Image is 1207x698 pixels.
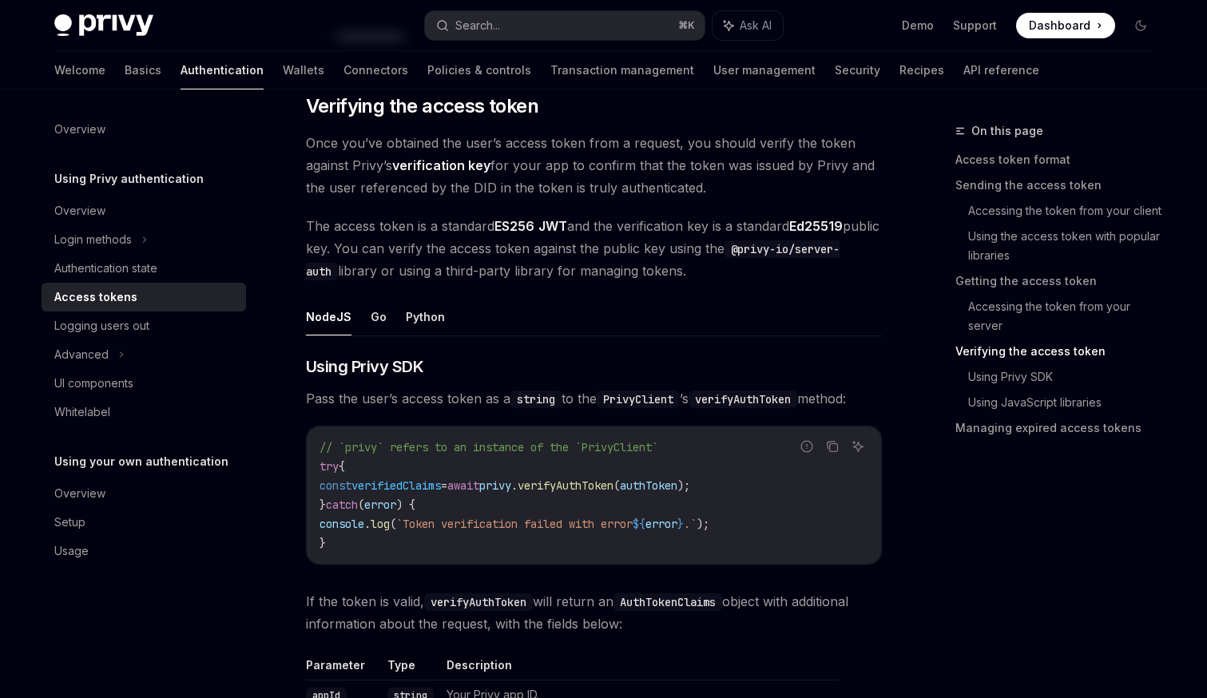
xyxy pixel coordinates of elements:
span: `Token verification failed with error [396,517,633,531]
a: JWT [538,218,567,235]
a: Using JavaScript libraries [968,390,1166,415]
th: Type [381,657,440,680]
span: Once you’ve obtained the user’s access token from a request, you should verify the token against ... [306,132,882,199]
a: Whitelabel [42,398,246,426]
span: } [320,536,326,550]
a: UI components [42,369,246,398]
button: Toggle dark mode [1128,13,1153,38]
a: Overview [42,115,246,144]
span: verifyAuthToken [518,478,613,493]
div: Login methods [54,230,132,249]
span: = [441,478,447,493]
a: Logging users out [42,311,246,340]
button: Ask AI [848,436,868,457]
span: Pass the user’s access token as a to the ’s method: [306,387,882,410]
a: Using Privy SDK [968,364,1166,390]
span: If the token is valid, will return an object with additional information about the request, with ... [306,590,882,635]
a: Wallets [283,51,324,89]
a: Ed25519 [789,218,843,235]
span: { [339,459,345,474]
span: } [320,498,326,512]
a: Basics [125,51,161,89]
a: Recipes [899,51,944,89]
span: Verifying the access token [306,93,538,119]
a: Dashboard [1016,13,1115,38]
span: On this page [971,121,1043,141]
div: Authentication state [54,259,157,278]
a: Connectors [343,51,408,89]
a: Authentication [181,51,264,89]
div: Usage [54,541,89,561]
span: error [364,498,396,512]
h5: Using Privy authentication [54,169,204,188]
a: Sending the access token [955,173,1166,198]
strong: verification key [392,157,490,173]
button: Python [406,298,445,335]
button: Report incorrect code [796,436,817,457]
span: catch [326,498,358,512]
code: verifyAuthToken [424,593,533,611]
span: authToken [620,478,677,493]
a: Overview [42,196,246,225]
span: .` [684,517,697,531]
h5: Using your own authentication [54,452,228,471]
div: UI components [54,374,133,393]
span: ( [390,517,396,531]
button: Search...⌘K [425,11,705,40]
span: // `privy` refers to an instance of the `PrivyClient` [320,440,658,454]
span: Ask AI [740,18,772,34]
a: Setup [42,508,246,537]
a: Overview [42,479,246,508]
a: Verifying the access token [955,339,1166,364]
a: Access tokens [42,283,246,311]
span: privy [479,478,511,493]
th: Parameter [306,657,381,680]
button: NodeJS [306,298,351,335]
span: ) { [396,498,415,512]
a: Usage [42,537,246,565]
span: ⌘ K [678,19,695,32]
button: Ask AI [713,11,783,40]
div: Whitelabel [54,403,110,422]
span: . [511,478,518,493]
span: verifiedClaims [351,478,441,493]
span: const [320,478,351,493]
a: Transaction management [550,51,694,89]
div: Access tokens [54,288,137,307]
th: Description [440,657,839,680]
a: Policies & controls [427,51,531,89]
span: ); [697,517,709,531]
img: dark logo [54,14,153,37]
code: AuthTokenClaims [613,593,722,611]
a: Managing expired access tokens [955,415,1166,441]
a: Access token format [955,147,1166,173]
span: ${ [633,517,645,531]
div: Logging users out [54,316,149,335]
span: The access token is a standard and the verification key is a standard public key. You can verify ... [306,215,882,282]
span: Using Privy SDK [306,355,424,378]
span: ( [358,498,364,512]
span: await [447,478,479,493]
button: Copy the contents from the code block [822,436,843,457]
div: Overview [54,201,105,220]
code: PrivyClient [597,391,680,408]
button: Go [371,298,387,335]
a: Authentication state [42,254,246,283]
a: User management [713,51,816,89]
span: log [371,517,390,531]
a: Security [835,51,880,89]
a: Accessing the token from your server [968,294,1166,339]
span: error [645,517,677,531]
div: Overview [54,120,105,139]
span: console [320,517,364,531]
div: Search... [455,16,500,35]
code: string [510,391,562,408]
span: try [320,459,339,474]
a: API reference [963,51,1039,89]
span: ( [613,478,620,493]
span: ); [677,478,690,493]
a: Accessing the token from your client [968,198,1166,224]
a: Support [953,18,997,34]
code: @privy-io/server-auth [306,240,840,280]
span: } [677,517,684,531]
